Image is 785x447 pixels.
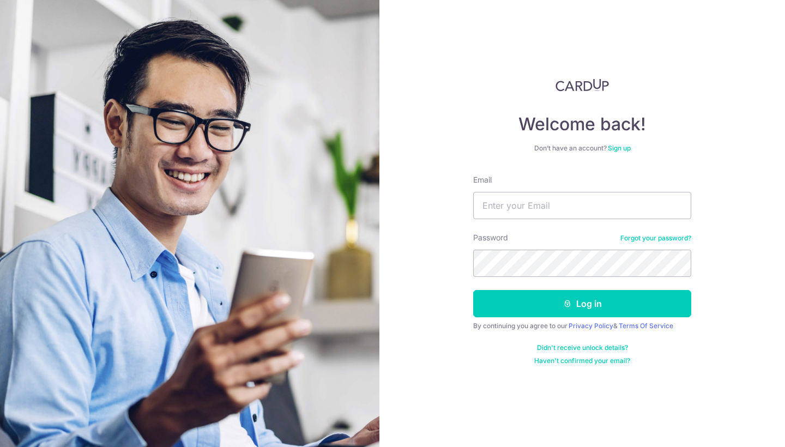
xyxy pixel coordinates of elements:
[473,232,508,243] label: Password
[473,113,691,135] h4: Welcome back!
[537,343,628,352] a: Didn't receive unlock details?
[608,144,631,152] a: Sign up
[620,234,691,243] a: Forgot your password?
[473,174,492,185] label: Email
[534,357,630,365] a: Haven't confirmed your email?
[555,78,609,92] img: CardUp Logo
[473,144,691,153] div: Don’t have an account?
[473,322,691,330] div: By continuing you agree to our &
[619,322,673,330] a: Terms Of Service
[473,192,691,219] input: Enter your Email
[473,290,691,317] button: Log in
[569,322,613,330] a: Privacy Policy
